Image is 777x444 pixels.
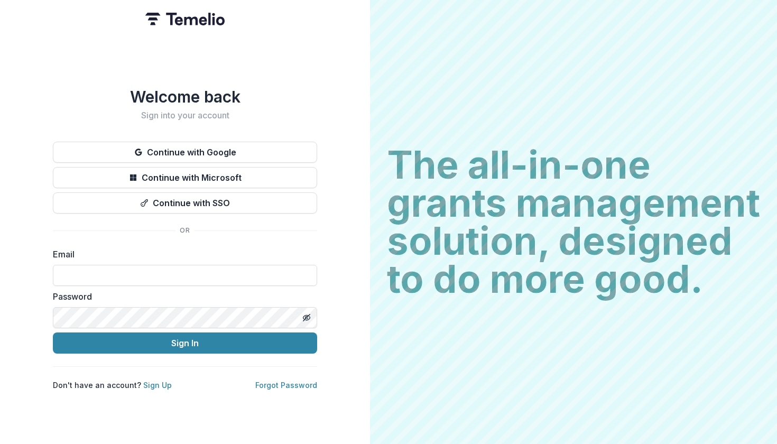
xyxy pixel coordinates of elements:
[53,290,311,303] label: Password
[255,381,317,390] a: Forgot Password
[53,167,317,188] button: Continue with Microsoft
[53,192,317,214] button: Continue with SSO
[53,87,317,106] h1: Welcome back
[53,248,311,261] label: Email
[298,309,315,326] button: Toggle password visibility
[53,332,317,354] button: Sign In
[53,380,172,391] p: Don't have an account?
[143,381,172,390] a: Sign Up
[145,13,225,25] img: Temelio
[53,142,317,163] button: Continue with Google
[53,110,317,121] h2: Sign into your account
